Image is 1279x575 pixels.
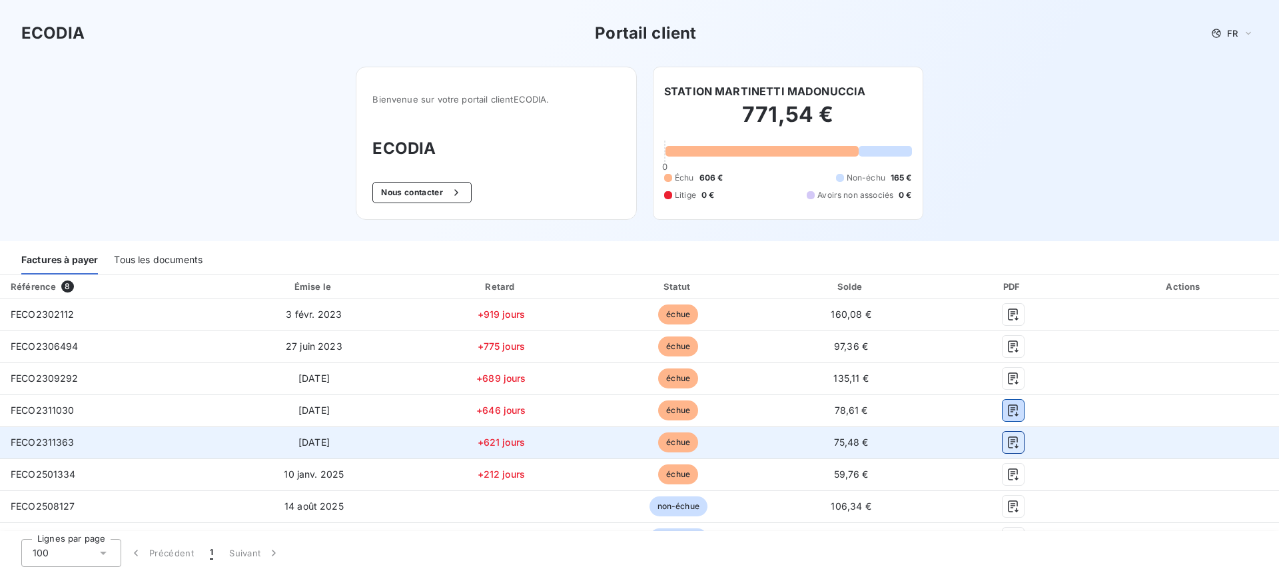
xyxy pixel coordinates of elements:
[284,468,344,480] span: 10 janv. 2025
[11,372,79,384] span: FECO2309292
[21,21,85,45] h3: ECODIA
[834,468,869,480] span: 59,76 €
[11,281,56,292] div: Référence
[658,400,698,420] span: échue
[478,308,526,320] span: +919 jours
[478,340,526,352] span: +775 jours
[11,468,76,480] span: FECO2501334
[478,468,526,480] span: +212 jours
[769,280,934,293] div: Solde
[595,21,696,45] h3: Portail client
[834,436,869,448] span: 75,48 €
[286,308,342,320] span: 3 févr. 2023
[11,436,75,448] span: FECO2311363
[11,500,75,512] span: FECO2508127
[121,539,202,567] button: Précédent
[372,94,620,105] span: Bienvenue sur votre portail client ECODIA .
[372,137,620,161] h3: ECODIA
[210,546,213,560] span: 1
[891,172,912,184] span: 165 €
[284,500,344,512] span: 14 août 2025
[664,101,912,141] h2: 771,54 €
[701,189,714,201] span: 0 €
[11,340,79,352] span: FECO2306494
[699,172,723,184] span: 606 €
[831,308,871,320] span: 160,08 €
[219,280,409,293] div: Émise le
[221,539,288,567] button: Suivant
[834,340,868,352] span: 97,36 €
[831,500,871,512] span: 106,34 €
[476,372,526,384] span: +689 jours
[847,172,885,184] span: Non-échu
[835,404,868,416] span: 78,61 €
[478,436,526,448] span: +621 jours
[33,546,49,560] span: 100
[476,404,526,416] span: +646 jours
[649,528,707,548] span: non-échue
[658,304,698,324] span: échue
[899,189,911,201] span: 0 €
[664,83,865,99] h6: STATION MARTINETTI MADONUCCIA
[675,172,694,184] span: Échu
[1227,28,1238,39] span: FR
[414,280,588,293] div: Retard
[1092,280,1276,293] div: Actions
[298,372,330,384] span: [DATE]
[833,372,868,384] span: 135,11 €
[11,308,75,320] span: FECO2302112
[61,281,73,292] span: 8
[298,404,330,416] span: [DATE]
[372,182,471,203] button: Nous contacter
[658,368,698,388] span: échue
[594,280,763,293] div: Statut
[114,247,203,275] div: Tous les documents
[286,340,342,352] span: 27 juin 2023
[817,189,893,201] span: Avoirs non associés
[658,464,698,484] span: échue
[658,432,698,452] span: échue
[658,336,698,356] span: échue
[649,496,707,516] span: non-échue
[202,539,221,567] button: 1
[21,247,98,275] div: Factures à payer
[939,280,1087,293] div: PDF
[675,189,696,201] span: Litige
[298,436,330,448] span: [DATE]
[662,161,667,172] span: 0
[11,404,75,416] span: FECO2311030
